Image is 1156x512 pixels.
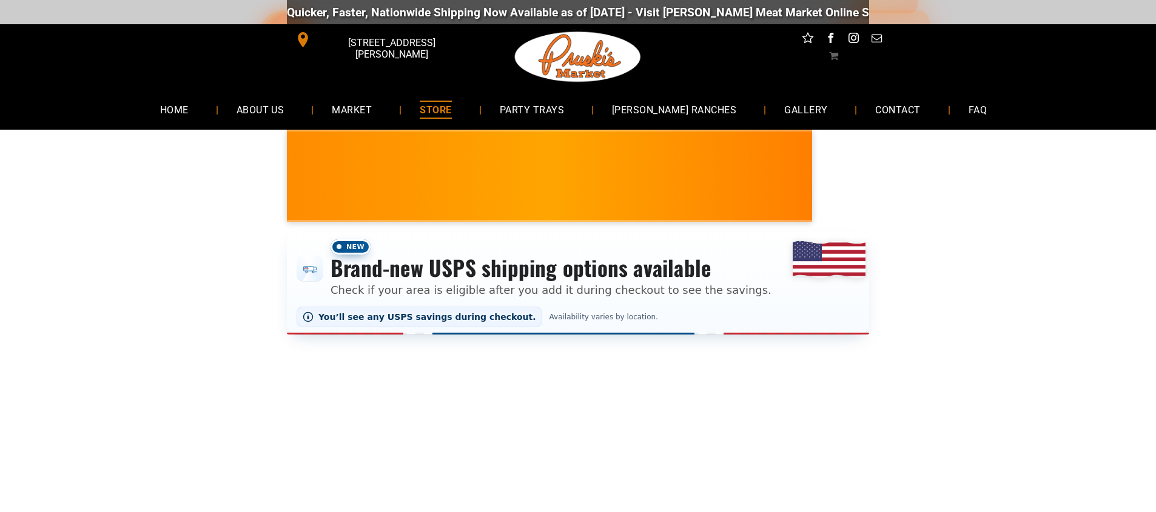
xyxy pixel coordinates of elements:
a: STORE [402,93,469,125]
a: CONTACT [857,93,938,125]
span: [PERSON_NAME] MARKET [791,184,1030,204]
a: [STREET_ADDRESS][PERSON_NAME] [287,30,472,49]
a: Social network [800,30,816,49]
a: instagram [846,30,862,49]
a: email [869,30,885,49]
div: Quicker, Faster, Nationwide Shipping Now Available as of [DATE] - Visit [PERSON_NAME] Meat Market... [272,5,1007,19]
div: Shipping options announcement [287,231,869,334]
span: You’ll see any USPS savings during checkout. [318,312,536,322]
a: GALLERY [766,93,845,125]
a: facebook [823,30,839,49]
span: Availability varies by location. [547,313,660,321]
a: [PERSON_NAME] RANCHES [594,93,754,125]
span: New [331,239,371,254]
a: ABOUT US [218,93,303,125]
span: [STREET_ADDRESS][PERSON_NAME] [314,31,470,66]
p: Check if your area is eligible after you add it during checkout to see the savings. [331,282,771,298]
img: Pruski-s+Market+HQ+Logo2-1920w.png [512,24,644,90]
a: FAQ [950,93,1005,125]
h3: Brand-new USPS shipping options available [331,254,771,281]
a: PARTY TRAYS [482,93,582,125]
a: MARKET [314,93,390,125]
a: HOME [142,93,207,125]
